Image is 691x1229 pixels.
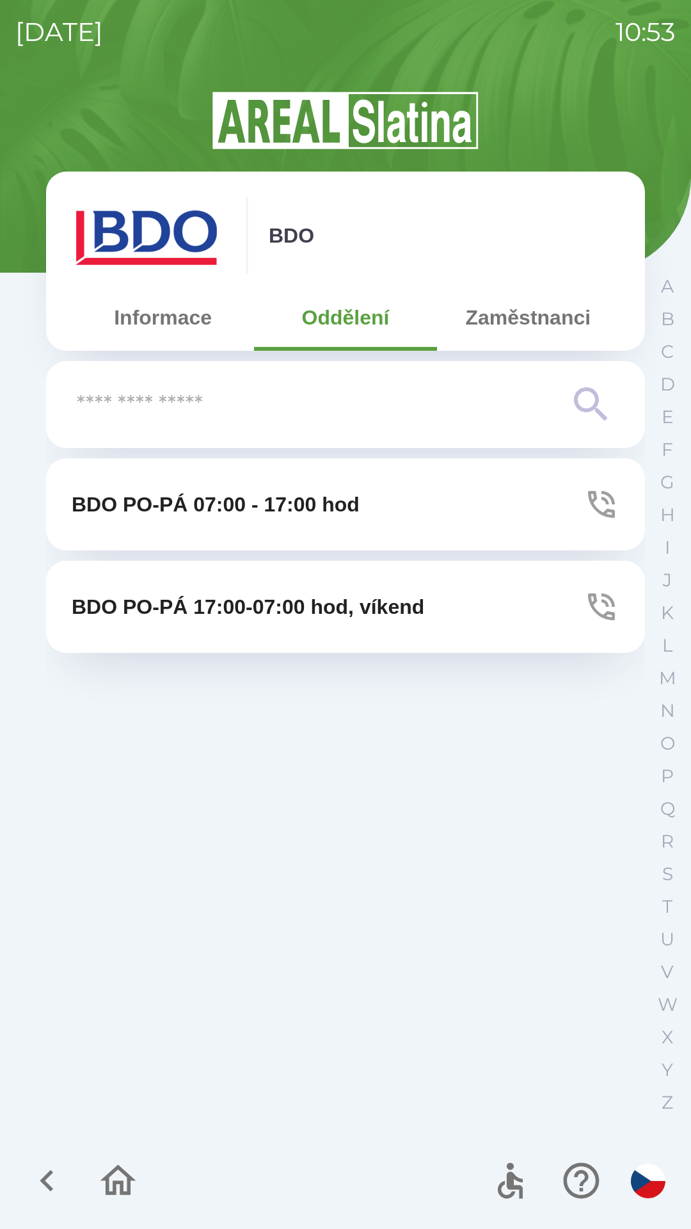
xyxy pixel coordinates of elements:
p: [DATE] [15,13,103,51]
button: BDO PO-PÁ 07:00 - 17:00 hod [46,458,645,550]
button: Zaměstnanci [437,294,619,341]
img: Logo [46,90,645,151]
button: BDO PO-PÁ 17:00-07:00 hod, víkend [46,561,645,653]
button: Oddělení [254,294,436,341]
button: Informace [72,294,254,341]
p: BDO PO-PÁ 17:00-07:00 hod, víkend [72,591,424,622]
p: 10:53 [616,13,676,51]
img: cs flag [631,1164,665,1198]
p: BDO [269,220,314,251]
img: ae7449ef-04f1-48ed-85b5-e61960c78b50.png [72,197,225,274]
p: BDO PO-PÁ 07:00 - 17:00 hod [72,489,360,520]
